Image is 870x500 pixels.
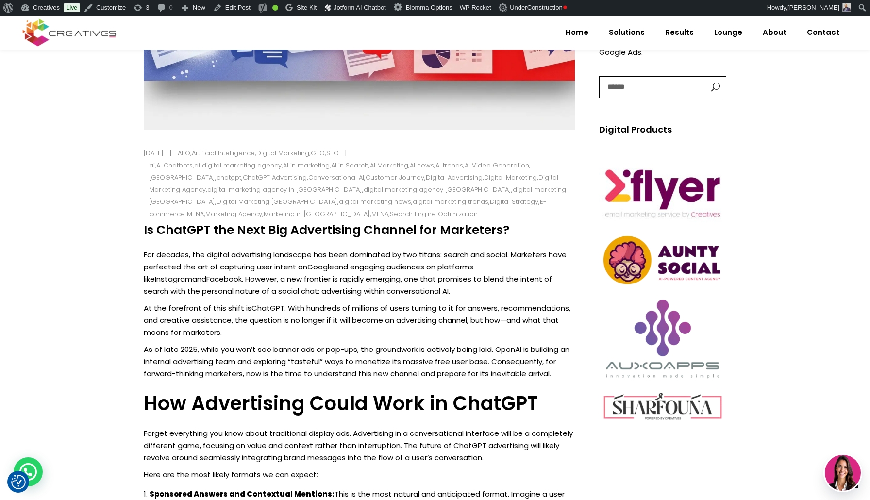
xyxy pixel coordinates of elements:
[256,149,309,158] a: Digital Marketing
[599,123,727,136] h5: Digital Products
[144,249,575,297] p: For decades, the digital advertising landscape has been dominated by two titans: search and socia...
[192,149,255,158] a: Artificial Intelligence
[704,20,753,45] a: Lounge
[665,20,694,45] span: Results
[763,20,786,45] span: About
[205,209,262,218] a: Marketing Agency
[555,20,599,45] a: Home
[11,475,26,489] button: Consent Preferences
[207,185,362,194] a: digital marketing agency in [GEOGRAPHIC_DATA]
[599,20,655,45] a: Solutions
[156,161,193,170] a: AI Chatbots
[149,161,155,170] a: ai
[842,3,851,12] img: Creatives | Is ChatGPT the Next Big Advertising Channel for Marketers?
[14,457,43,486] div: WhatsApp contact
[655,20,704,45] a: Results
[499,3,508,12] img: Creatives | Is ChatGPT the Next Big Advertising Channel for Marketers?
[144,223,575,237] h4: Is ChatGPT the Next Big Advertising Channel for Marketers?
[272,5,278,11] div: Good
[217,197,337,206] a: Digital Marketing [GEOGRAPHIC_DATA]
[64,3,80,12] a: Live
[484,173,537,182] a: Digital Marketing
[307,262,334,272] a: Google
[11,475,26,489] img: Revisit consent button
[283,161,330,170] a: AI in marketing
[714,20,742,45] span: Lounge
[426,173,483,182] a: Digital Advertising
[753,20,797,45] a: About
[599,389,727,425] img: Creatives | Is ChatGPT the Next Big Advertising Channel for Marketers?
[172,147,346,159] div: , , , ,
[178,149,190,158] a: AEO
[264,209,370,218] a: Marketing in [GEOGRAPHIC_DATA]
[390,209,478,218] a: Search Engine Optimization
[144,427,575,464] p: Forget everything you know about traditional display ads. Advertising in a conversational interfa...
[144,149,164,158] a: [DATE]
[331,161,368,170] a: AI in Search
[308,173,364,182] a: Conversational AI
[206,274,242,284] a: Facebook
[371,209,388,218] a: MENA
[150,489,335,499] strong: Sponsored Answers and Contextual Mentions:
[797,20,850,45] a: Contact
[217,173,241,182] a: chatgpt
[364,185,511,194] a: digital marketing agency [GEOGRAPHIC_DATA]
[144,392,575,415] h3: How Advertising Could Work in ChatGPT
[297,4,317,11] span: Site Kit
[339,197,411,206] a: digital marketing news
[435,161,463,170] a: AI trends
[149,173,215,182] a: [GEOGRAPHIC_DATA]
[194,161,282,170] a: ai digital marketing agency
[251,303,284,313] a: ChatGPT
[702,77,726,98] button: button
[144,302,575,338] p: At the forefront of this shift is . With hundreds of millions of users turning to it for answers,...
[410,161,434,170] a: AI news
[144,343,575,380] p: As of late 2025, while you won’t see banner ads or pop-ups, the groundwork is actively being laid...
[465,161,529,170] a: AI Video Generation
[144,468,575,481] p: Here are the most likely formats we can expect:
[787,4,839,11] span: [PERSON_NAME]
[490,197,538,206] a: Digital Strategy
[807,20,839,45] span: Contact
[20,17,118,48] img: Creatives
[609,20,645,45] span: Solutions
[599,293,727,384] img: Creatives | Is ChatGPT the Next Big Advertising Channel for Marketers?
[599,154,727,228] img: Creatives | Is ChatGPT the Next Big Advertising Channel for Marketers?
[599,233,727,288] img: Creatives | Is ChatGPT the Next Big Advertising Channel for Marketers?
[825,455,861,491] img: agent
[366,173,424,182] a: Customer Journey
[149,159,568,220] div: , , , , , , , , , , , , , , , , , , , , , , , , , , , ,
[243,173,307,182] a: ChatGPT Advertising
[413,197,488,206] a: digital marketing trends
[311,149,325,158] a: GEO
[326,149,339,158] a: SEO
[370,161,408,170] a: AI Marketing
[566,20,588,45] span: Home
[155,274,192,284] a: Instagram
